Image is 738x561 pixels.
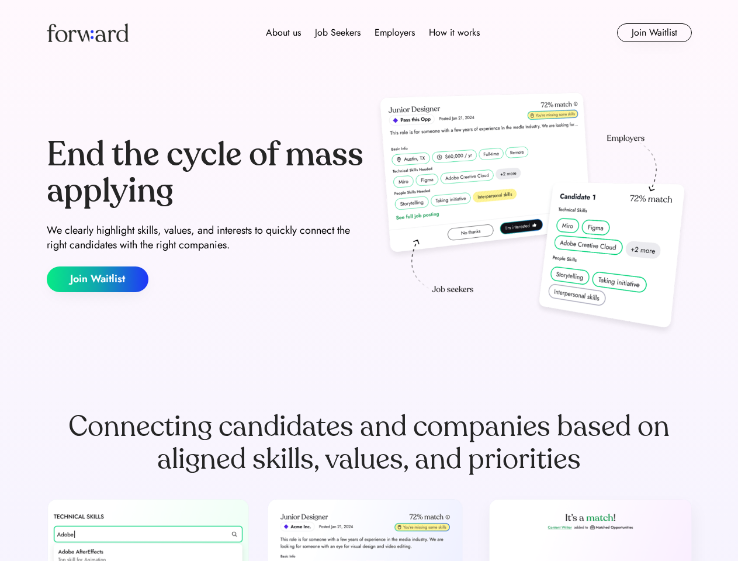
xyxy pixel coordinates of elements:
button: Join Waitlist [617,23,692,42]
div: Job Seekers [315,26,361,40]
div: Connecting candidates and companies based on aligned skills, values, and priorities [47,410,692,476]
div: Employers [375,26,415,40]
div: About us [266,26,301,40]
div: We clearly highlight skills, values, and interests to quickly connect the right candidates with t... [47,223,365,252]
div: End the cycle of mass applying [47,137,365,209]
img: Forward logo [47,23,129,42]
img: hero-image.png [374,89,692,340]
button: Join Waitlist [47,266,148,292]
div: How it works [429,26,480,40]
